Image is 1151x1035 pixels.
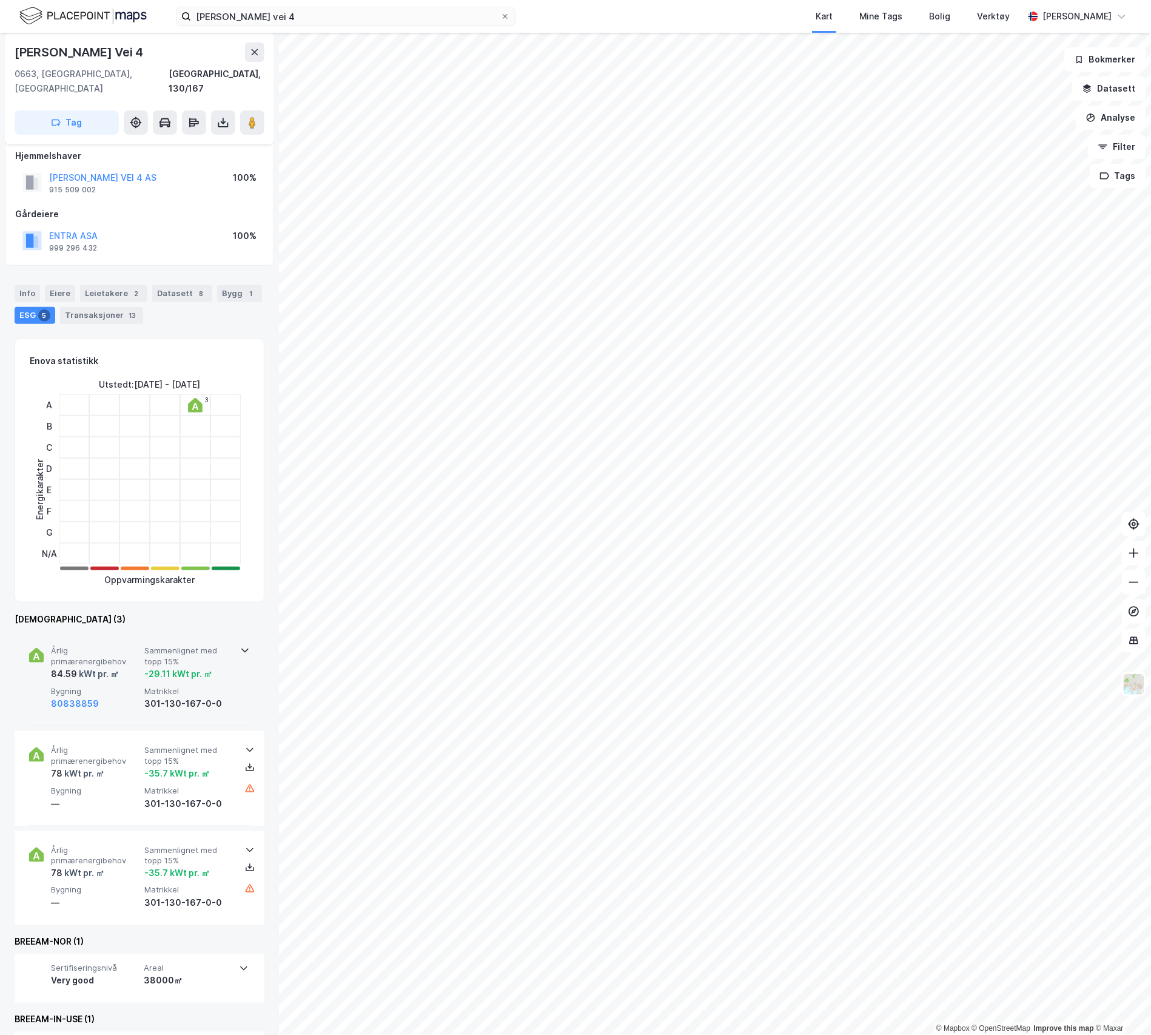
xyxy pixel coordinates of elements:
span: Sammenlignet med topp 15% [144,745,233,766]
div: BREEAM-NOR (1) [15,935,264,949]
div: 2 [130,288,143,300]
div: 100% [233,170,257,185]
iframe: Chat Widget [1090,977,1151,1035]
div: 301-130-167-0-0 [144,896,233,911]
div: G [42,522,57,543]
img: logo.f888ab2527a4732fd821a326f86c7f29.svg [19,5,147,27]
span: Årlig primærenergibehov [51,845,139,866]
div: 100% [233,229,257,243]
div: kWt pr. ㎡ [77,667,119,681]
div: Kart [816,9,833,24]
div: Very good [51,974,139,988]
div: kWt pr. ㎡ [62,766,104,781]
div: — [51,896,139,911]
span: Matrikkel [144,686,233,696]
div: 78 [51,766,104,781]
div: BREEAM-IN-USE (1) [15,1013,264,1027]
span: Bygning [51,786,139,796]
div: 0663, [GEOGRAPHIC_DATA], [GEOGRAPHIC_DATA] [15,67,169,96]
div: E [42,479,57,501]
div: A [42,394,57,416]
span: Årlig primærenergibehov [51,646,139,667]
div: 13 [126,309,138,322]
button: Tags [1090,164,1146,188]
span: Årlig primærenergibehov [51,745,139,766]
div: 5 [38,309,50,322]
button: Filter [1088,135,1146,159]
div: Leietakere [80,285,147,302]
div: Transaksjoner [60,307,143,324]
div: Datasett [152,285,212,302]
span: Sammenlignet med topp 15% [144,845,233,866]
div: Energikarakter [33,459,47,520]
a: Improve this map [1034,1025,1094,1033]
div: 301-130-167-0-0 [144,696,233,711]
div: Info [15,285,40,302]
div: -29.11 kWt pr. ㎡ [144,667,212,681]
div: [PERSON_NAME] [1043,9,1112,24]
div: Mine Tags [859,9,903,24]
div: C [42,437,57,458]
div: ESG [15,307,55,324]
div: 8 [195,288,207,300]
span: Areal [144,963,232,974]
span: Bygning [51,885,139,895]
div: 78 [51,866,104,880]
div: 301-130-167-0-0 [144,797,233,811]
div: N/A [42,543,57,564]
div: -35.7 kWt pr. ㎡ [144,866,210,880]
input: Søk på adresse, matrikkel, gårdeiere, leietakere eller personer [191,7,500,25]
div: Bolig [930,9,951,24]
a: Mapbox [936,1025,970,1033]
div: D [42,458,57,479]
img: Z [1122,673,1146,696]
div: Oppvarmingskarakter [105,573,195,587]
div: 3 [205,396,209,403]
div: [DEMOGRAPHIC_DATA] (3) [15,612,264,627]
a: OpenStreetMap [972,1025,1031,1033]
div: kWt pr. ㎡ [62,866,104,880]
span: Sammenlignet med topp 15% [144,646,233,667]
div: 915 509 002 [49,185,96,195]
div: Bygg [217,285,262,302]
span: Sertifiseringsnivå [51,963,139,974]
div: Verktøy [978,9,1010,24]
button: 80838859 [51,696,99,711]
div: Gårdeiere [15,207,264,221]
div: -35.7 kWt pr. ㎡ [144,766,210,781]
div: Utstedt : [DATE] - [DATE] [99,377,201,392]
div: 38000㎡ [144,974,232,988]
div: [PERSON_NAME] Vei 4 [15,42,146,62]
div: 999 296 432 [49,243,97,253]
div: Hjemmelshaver [15,149,264,163]
div: [GEOGRAPHIC_DATA], 130/167 [169,67,264,96]
div: 84.59 [51,667,119,681]
button: Tag [15,110,119,135]
div: F [42,501,57,522]
span: Matrikkel [144,786,233,796]
div: 1 [245,288,257,300]
div: Enova statistikk [30,354,98,368]
span: Bygning [51,686,139,696]
div: — [51,797,139,811]
button: Analyse [1076,106,1146,130]
div: B [42,416,57,437]
span: Matrikkel [144,885,233,895]
div: Eiere [45,285,75,302]
div: Kontrollprogram for chat [1090,977,1151,1035]
button: Bokmerker [1064,47,1146,72]
button: Datasett [1072,76,1146,101]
